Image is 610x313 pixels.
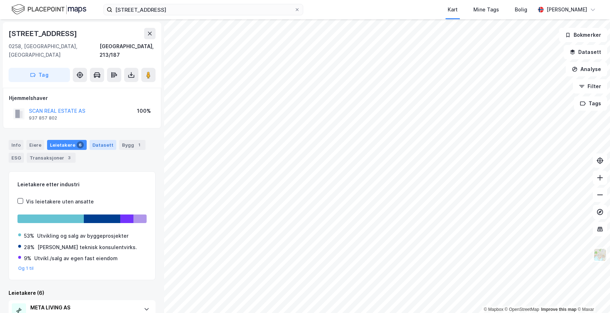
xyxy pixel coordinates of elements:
[37,232,128,240] div: Utvikling og salg av byggeprosjekter
[473,5,499,14] div: Mine Tags
[593,248,607,262] img: Z
[573,79,607,94] button: Filter
[515,5,527,14] div: Bolig
[9,153,24,163] div: ESG
[574,96,607,111] button: Tags
[24,243,35,252] div: 28%
[29,115,57,121] div: 937 857 802
[547,5,587,14] div: [PERSON_NAME]
[34,254,118,263] div: Utvikl./salg av egen fast eiendom
[30,303,137,312] div: META LIVING AS
[119,140,146,150] div: Bygg
[9,68,70,82] button: Tag
[448,5,458,14] div: Kart
[564,45,607,59] button: Datasett
[9,140,24,150] div: Info
[574,279,610,313] iframe: Chat Widget
[136,141,143,148] div: 1
[9,289,156,297] div: Leietakere (6)
[24,254,31,263] div: 9%
[112,4,294,15] input: Søk på adresse, matrikkel, gårdeiere, leietakere eller personer
[24,232,34,240] div: 53%
[9,28,78,39] div: [STREET_ADDRESS]
[66,154,73,161] div: 3
[100,42,156,59] div: [GEOGRAPHIC_DATA], 213/187
[47,140,87,150] div: Leietakere
[27,153,76,163] div: Transaksjoner
[484,307,503,312] a: Mapbox
[559,28,607,42] button: Bokmerker
[17,180,147,189] div: Leietakere etter industri
[9,42,100,59] div: 0258, [GEOGRAPHIC_DATA], [GEOGRAPHIC_DATA]
[11,3,86,16] img: logo.f888ab2527a4732fd821a326f86c7f29.svg
[9,94,155,102] div: Hjemmelshaver
[26,140,44,150] div: Eiere
[505,307,539,312] a: OpenStreetMap
[26,197,94,206] div: Vis leietakere uten ansatte
[18,266,34,271] button: Og 1 til
[77,141,84,148] div: 6
[37,243,137,252] div: [PERSON_NAME] teknisk konsulentvirks.
[90,140,116,150] div: Datasett
[566,62,607,76] button: Analyse
[137,107,151,115] div: 100%
[541,307,576,312] a: Improve this map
